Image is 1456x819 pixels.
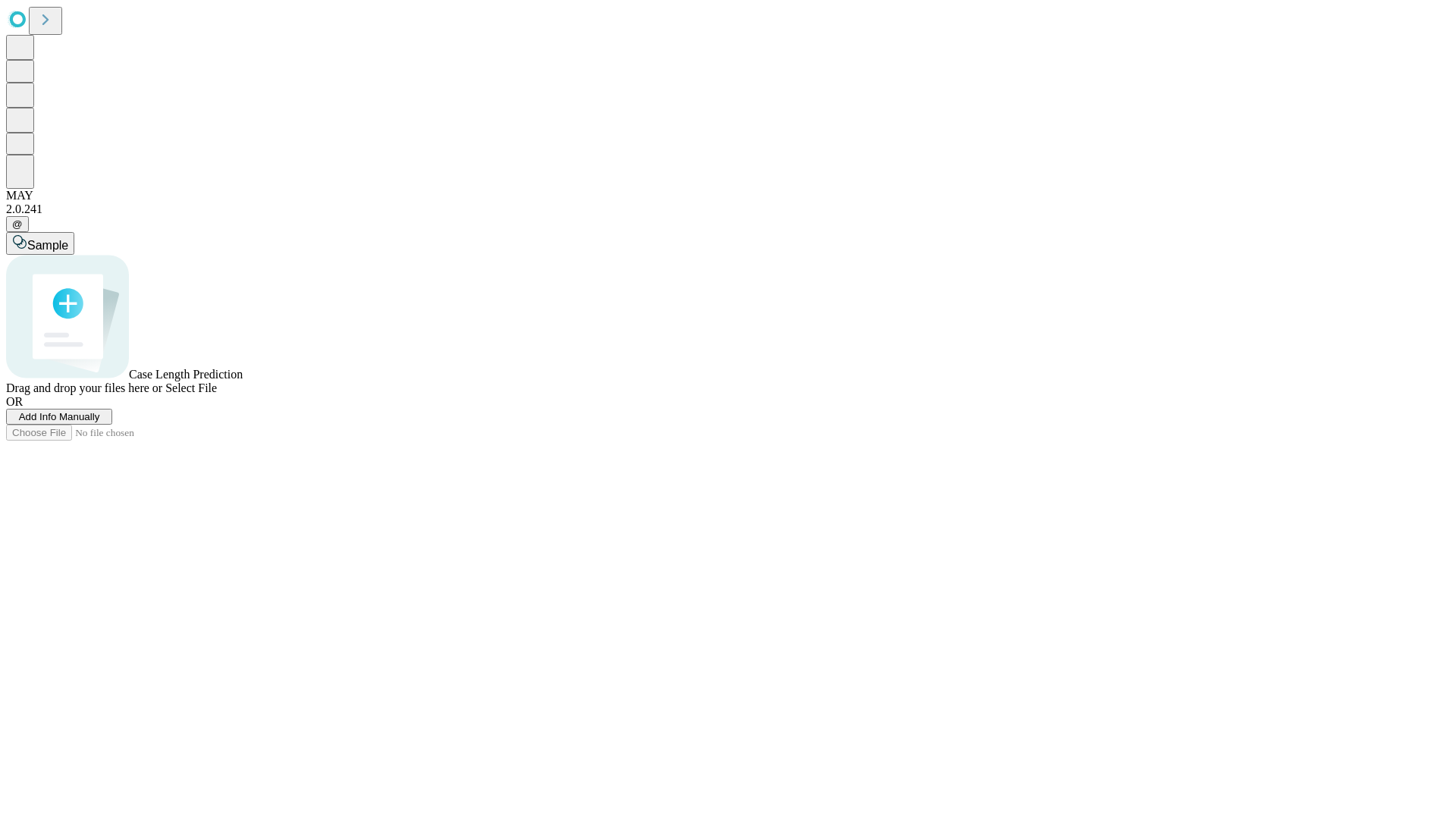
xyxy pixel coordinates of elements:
div: 2.0.241 [6,202,1450,216]
span: Sample [27,239,68,252]
span: OR [6,395,23,408]
span: Case Length Prediction [129,368,243,381]
div: MAY [6,189,1450,202]
span: Drag and drop your files here or [6,381,162,394]
span: Select File [165,381,217,394]
button: Sample [6,232,74,255]
span: Add Info Manually [19,411,100,422]
span: @ [12,218,23,230]
button: @ [6,216,29,232]
button: Add Info Manually [6,409,112,425]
